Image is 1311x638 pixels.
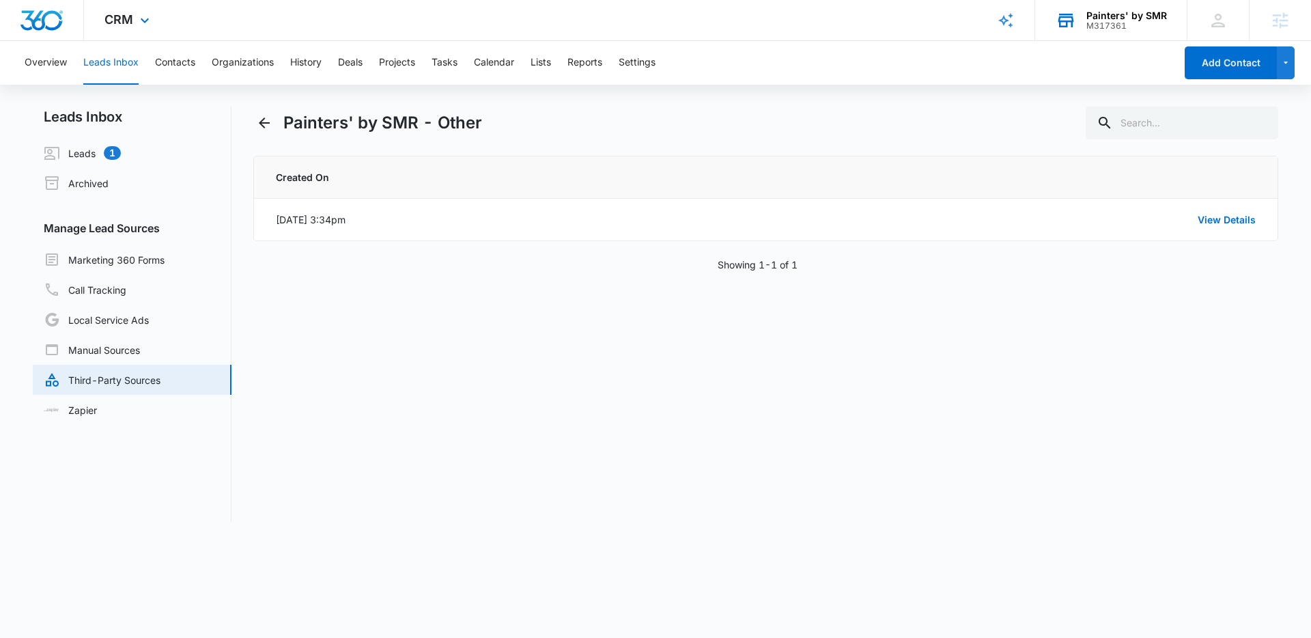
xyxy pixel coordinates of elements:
button: Deals [338,41,363,85]
a: Leads1 [44,145,121,161]
h2: Leads Inbox [33,107,231,127]
button: Leads Inbox [83,41,139,85]
a: Marketing 360 Forms [44,251,165,268]
a: Zapier [44,403,97,417]
a: Call Tracking [44,281,126,298]
button: Reports [567,41,602,85]
button: Lists [531,41,551,85]
button: History [290,41,322,85]
button: Projects [379,41,415,85]
div: account id [1086,21,1167,31]
h3: Manage Lead Sources [33,220,231,236]
button: Calendar [474,41,514,85]
a: Manual Sources [44,342,140,358]
h1: Painters' by SMR - Other [283,111,482,135]
div: account name [1086,10,1167,21]
p: Showing 1-1 of 1 [718,258,798,272]
button: Add Contact [1185,46,1277,79]
span: Created On [276,170,408,184]
input: Search... [1086,107,1278,139]
button: Settings [619,41,655,85]
div: [DATE] 3:34pm [276,212,346,227]
button: Contacts [155,41,195,85]
a: Third-Party Sources [44,372,160,388]
a: Local Service Ads [44,311,149,328]
button: Tasks [432,41,457,85]
a: View Details [1198,214,1256,225]
a: Archived [44,175,109,191]
button: Organizations [212,41,274,85]
span: CRM [104,12,133,27]
button: Back [253,112,275,134]
button: Overview [25,41,67,85]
